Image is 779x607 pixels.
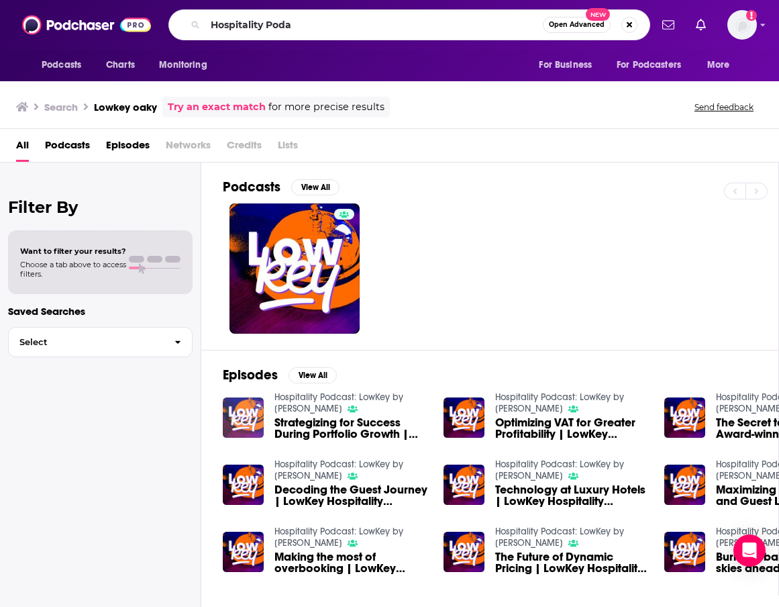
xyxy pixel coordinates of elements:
[690,101,758,113] button: Send feedback
[168,99,266,115] a: Try an exact match
[168,9,650,40] div: Search podcasts, credits, & more...
[274,526,403,549] a: Hospitality Podcast: LowKey by Oaky
[444,465,484,506] img: Technology at Luxury Hotels | LowKey Hospitality Podcast (ft. Ambassade) #10
[444,398,484,438] img: Optimizing VAT for Greater Profitability | LowKey Hospitality Podcast (ft. Martin Morawski) #24
[223,398,264,438] img: Strategizing for Success During Portfolio Growth | LowKey Podcast (ft. Jean Buche, Leonardo Hotel...
[205,14,543,36] input: Search podcasts, credits, & more...
[664,532,705,573] img: Burnout, balance & blue skies ahead: An honest talk about mental health in hospitality | LowKey P...
[8,327,193,357] button: Select
[444,532,484,573] img: The Future of Dynamic Pricing | LowKey Hospitality Podcast (ft. IDeaS) #4
[664,465,705,506] img: Maximizing Direct Bookings and Guest Loyalty | LowKey Podcast (ft. Diego Fernández) #26
[9,338,164,346] span: Select
[20,246,126,256] span: Want to filter your results?
[106,56,135,75] span: Charts
[45,134,90,162] a: Podcasts
[543,17,611,33] button: Open AdvancedNew
[727,10,757,40] span: Logged in as charlottestone
[223,465,264,506] img: Decoding the Guest Journey | LowKey Hospitality Podcast #19
[664,398,705,438] img: The Secret to Building Award-winning Teams | LowKey Podcast (ft. Philip Steiner) #27
[549,21,605,28] span: Open Advanced
[278,134,298,162] span: Lists
[274,551,427,574] a: Making the most of overbooking | LowKey Hospitality Podcast (ft. Accor) #15
[698,52,747,78] button: open menu
[746,10,757,21] svg: Email not verified
[529,52,609,78] button: open menu
[16,134,29,162] a: All
[8,305,193,318] p: Saved Searches
[223,179,340,195] a: PodcastsView All
[22,12,151,38] img: Podchaser - Follow, Share and Rate Podcasts
[274,459,403,481] a: Hospitality Podcast: LowKey by Oaky
[97,52,143,78] a: Charts
[274,484,427,507] a: Decoding the Guest Journey | LowKey Hospitality Podcast #19
[42,56,81,75] span: Podcasts
[495,551,648,574] a: The Future of Dynamic Pricing | LowKey Hospitality Podcast (ft. IDeaS) #4
[223,179,280,195] h2: Podcasts
[495,391,624,414] a: Hospitality Podcast: LowKey by Oaky
[223,367,337,383] a: EpisodesView All
[495,417,648,440] span: Optimizing VAT for Greater Profitability | LowKey Hospitality Podcast (ft. [PERSON_NAME]) #24
[166,134,211,162] span: Networks
[733,534,766,567] div: Open Intercom Messenger
[44,101,78,113] h3: Search
[223,532,264,573] img: Making the most of overbooking | LowKey Hospitality Podcast (ft. Accor) #15
[223,367,278,383] h2: Episodes
[495,459,624,481] a: Hospitality Podcast: LowKey by Oaky
[106,134,150,162] a: Episodes
[150,52,224,78] button: open menu
[690,13,711,36] a: Show notifications dropdown
[608,52,700,78] button: open menu
[657,13,680,36] a: Show notifications dropdown
[495,484,648,507] a: Technology at Luxury Hotels | LowKey Hospitality Podcast (ft. Ambassade) #10
[495,417,648,440] a: Optimizing VAT for Greater Profitability | LowKey Hospitality Podcast (ft. Martin Morawski) #24
[289,367,337,383] button: View All
[274,391,403,414] a: Hospitality Podcast: LowKey by Oaky
[539,56,592,75] span: For Business
[727,10,757,40] img: User Profile
[20,260,126,279] span: Choose a tab above to access filters.
[617,56,681,75] span: For Podcasters
[94,101,157,113] h3: Lowkey oaky
[495,526,624,549] a: Hospitality Podcast: LowKey by Oaky
[707,56,730,75] span: More
[291,179,340,195] button: View All
[586,8,610,21] span: New
[32,52,99,78] button: open menu
[268,99,384,115] span: for more precise results
[274,417,427,440] a: Strategizing for Success During Portfolio Growth | LowKey Podcast (ft. Jean Buche, Leonardo Hotel...
[727,10,757,40] button: Show profile menu
[8,197,193,217] h2: Filter By
[159,56,207,75] span: Monitoring
[227,134,262,162] span: Credits
[274,417,427,440] span: Strategizing for Success During Portfolio Growth | LowKey Podcast (ft. [PERSON_NAME], [PERSON_NAM...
